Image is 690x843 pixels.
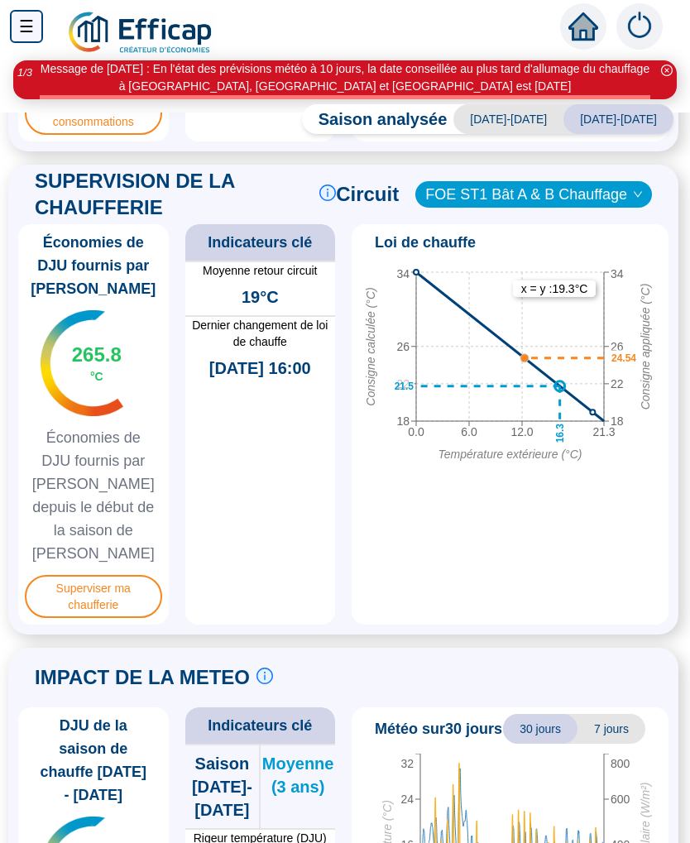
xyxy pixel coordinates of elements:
[521,282,588,295] text: x = y : 19.3 °C
[185,317,336,350] span: Dernier changement de loi de chauffe
[17,66,32,79] i: 1 / 3
[25,92,162,135] span: Suivre mes consommations
[395,381,414,392] text: 21.5
[72,342,122,368] span: 265.8
[41,310,124,416] img: indicateur températures
[661,65,673,76] span: close-circle
[336,181,399,208] span: Circuit
[185,752,260,821] span: Saison [DATE]-[DATE]
[396,377,410,390] tspan: 22
[425,182,642,207] span: FOE ST1 Bât A & B Chauffage
[611,340,624,353] tspan: 26
[396,414,410,428] tspan: 18
[577,714,645,744] span: 7 jours
[554,424,566,443] text: 16.3
[208,231,312,254] span: Indicateurs clé
[611,267,624,280] tspan: 34
[461,425,477,438] tspan: 6.0
[185,262,336,279] span: Moyenne retour circuit
[35,168,313,221] span: SUPERVISION DE LA CHAUFFERIE
[261,752,335,798] span: Moyenne (3 ans)
[40,60,650,95] div: Message de [DATE] : En l'état des prévisions météo à 10 jours, la date conseillée au plus tard d'...
[90,368,103,385] span: °C
[25,714,162,807] span: DJU de la saison de chauffe [DATE] - [DATE]
[21,231,165,300] span: Économies de DJU fournis par [PERSON_NAME]
[453,104,563,134] span: [DATE]-[DATE]
[568,12,598,41] span: home
[35,664,250,691] span: IMPACT DE LA METEO
[66,10,216,56] img: efficap energie logo
[611,352,636,364] text: 24.54
[592,425,615,438] tspan: 21.3
[256,668,273,684] span: info-circle
[611,414,624,428] tspan: 18
[302,108,448,131] span: Saison analysée
[16,426,171,565] span: Économies de DJU fournis par [PERSON_NAME] depuis le début de la saison de [PERSON_NAME]
[400,757,414,770] tspan: 32
[611,793,630,806] tspan: 600
[633,189,643,199] span: down
[639,284,652,410] tspan: Consigne appliquée (°C)
[408,425,424,438] tspan: 0.0
[563,104,673,134] span: [DATE]-[DATE]
[396,340,410,353] tspan: 26
[438,448,582,461] tspan: Température extérieure (°C)
[400,793,414,806] tspan: 24
[503,714,577,744] span: 30 jours
[611,757,630,770] tspan: 800
[319,184,336,201] span: info-circle
[616,3,663,50] img: alerts
[375,717,502,740] span: Météo sur 30 jours
[25,575,162,618] span: Superviser ma chaufferie
[375,231,476,254] span: Loi de chauffe
[510,425,533,438] tspan: 12.0
[209,357,311,380] span: [DATE] 16:00
[242,285,279,309] span: 19°C
[611,377,624,390] tspan: 22
[208,714,312,737] span: Indicateurs clé
[364,287,377,405] tspan: Consigne calculée (°C)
